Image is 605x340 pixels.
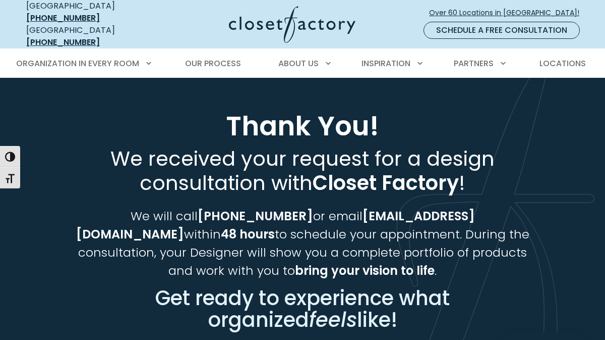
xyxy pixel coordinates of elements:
a: Schedule a Free Consultation [423,22,580,39]
a: [PHONE_NUMBER] [26,12,100,24]
h1: Thank You! [24,110,581,142]
strong: 48 hours [221,226,275,242]
span: We will call or email within to schedule your appointment. During the consultation, your Designer... [76,208,529,279]
span: Our Process [185,58,241,69]
span: Locations [539,58,586,69]
span: Organization in Every Room [16,58,139,69]
img: Closet Factory Logo [229,6,355,43]
em: feels [309,306,357,334]
strong: Closet Factory [313,169,459,197]
strong: bring your vision to life [295,262,435,279]
span: We received your request for a design consultation with ! [110,144,495,197]
span: Inspiration [361,58,410,69]
nav: Primary Menu [9,50,596,78]
span: Partners [454,58,494,69]
span: Get ready to experience what organized like! [155,284,450,334]
a: [PHONE_NUMBER] [26,36,100,48]
span: About Us [278,58,319,69]
span: Over 60 Locations in [GEOGRAPHIC_DATA]! [429,8,587,18]
a: Over 60 Locations in [GEOGRAPHIC_DATA]! [429,4,588,22]
strong: [PHONE_NUMBER] [198,208,313,224]
div: [GEOGRAPHIC_DATA] [26,24,150,48]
